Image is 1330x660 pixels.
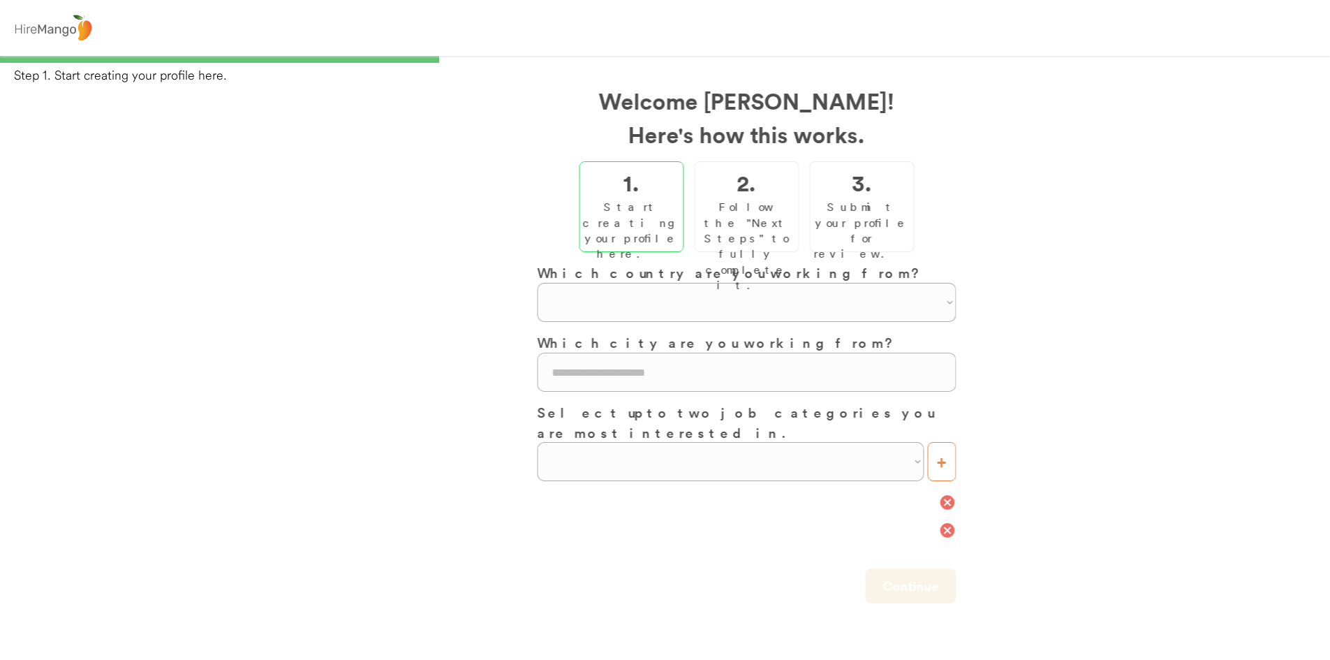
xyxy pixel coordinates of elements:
button: cancel [938,494,956,511]
button: + [927,442,956,481]
div: Follow the "Next Steps" to fully complete it. [698,199,795,293]
img: logo%20-%20hiremango%20gray.png [10,12,96,45]
h3: Select up to two job categories you are most interested in. [537,402,956,442]
div: 33% [3,56,1327,63]
div: Start creating your profile here. [582,199,680,262]
button: cancel [938,522,956,539]
h2: 3. [852,166,871,199]
div: Submit your profile for review. [813,199,910,262]
h2: 2. [737,166,755,199]
h3: Which country are you working from? [537,263,956,283]
button: Continue [865,569,956,603]
div: Step 1. Start creating your profile here. [14,66,1330,84]
h2: Welcome [PERSON_NAME]! Here's how this works. [537,84,956,151]
h3: Which city are you working from? [537,332,956,353]
h2: 1. [623,166,639,199]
